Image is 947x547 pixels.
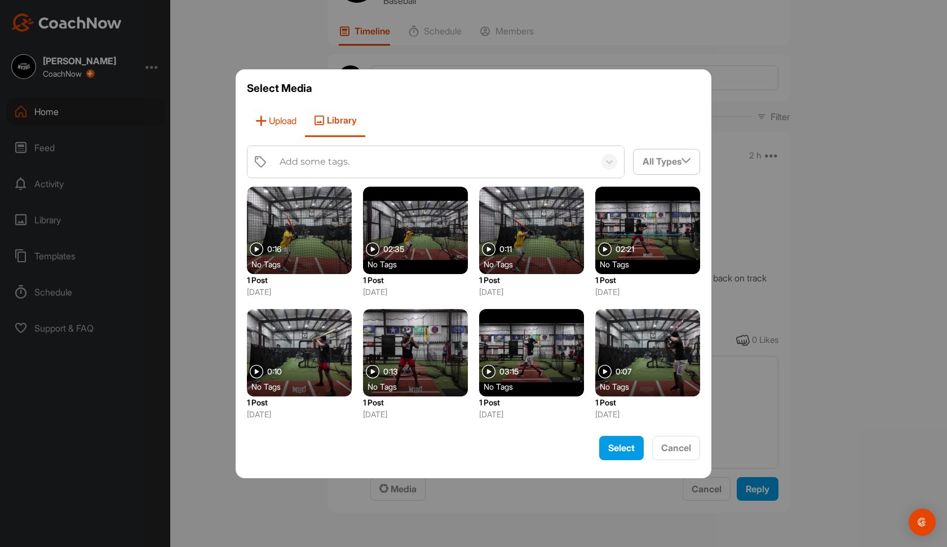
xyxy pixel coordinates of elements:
[247,286,352,298] p: [DATE]
[598,242,612,256] img: play
[247,408,352,420] p: [DATE]
[267,245,281,253] span: 0:16
[661,442,691,453] span: Cancel
[363,408,468,420] p: [DATE]
[368,258,472,270] div: No Tags
[595,408,700,420] p: [DATE]
[247,396,352,408] p: 1 Post
[254,155,267,169] img: tags
[482,242,495,256] img: play
[383,368,398,376] span: 0:13
[247,81,700,96] h3: Select Media
[479,274,584,286] p: 1 Post
[267,368,282,376] span: 0:10
[608,442,635,453] span: Select
[368,381,472,392] div: No Tags
[484,258,588,270] div: No Tags
[479,396,584,408] p: 1 Post
[251,381,356,392] div: No Tags
[599,436,644,460] button: Select
[595,396,700,408] p: 1 Post
[595,274,700,286] p: 1 Post
[250,242,263,256] img: play
[482,365,495,378] img: play
[499,245,512,253] span: 0:11
[600,381,705,392] div: No Tags
[909,509,936,536] div: Open Intercom Messenger
[595,286,700,298] p: [DATE]
[363,286,468,298] p: [DATE]
[616,368,632,376] span: 0:07
[634,149,700,174] div: All Types
[247,274,352,286] p: 1 Post
[479,286,584,298] p: [DATE]
[251,258,356,270] div: No Tags
[598,365,612,378] img: play
[616,245,634,253] span: 02:21
[280,155,349,169] div: Add some tags.
[499,368,519,376] span: 03:15
[600,258,705,270] div: No Tags
[363,274,468,286] p: 1 Post
[366,242,379,256] img: play
[484,381,588,392] div: No Tags
[366,365,379,378] img: play
[363,396,468,408] p: 1 Post
[247,105,305,137] span: Upload
[383,245,404,253] span: 02:35
[479,408,584,420] p: [DATE]
[250,365,263,378] img: play
[305,105,365,137] span: Library
[652,436,700,460] button: Cancel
